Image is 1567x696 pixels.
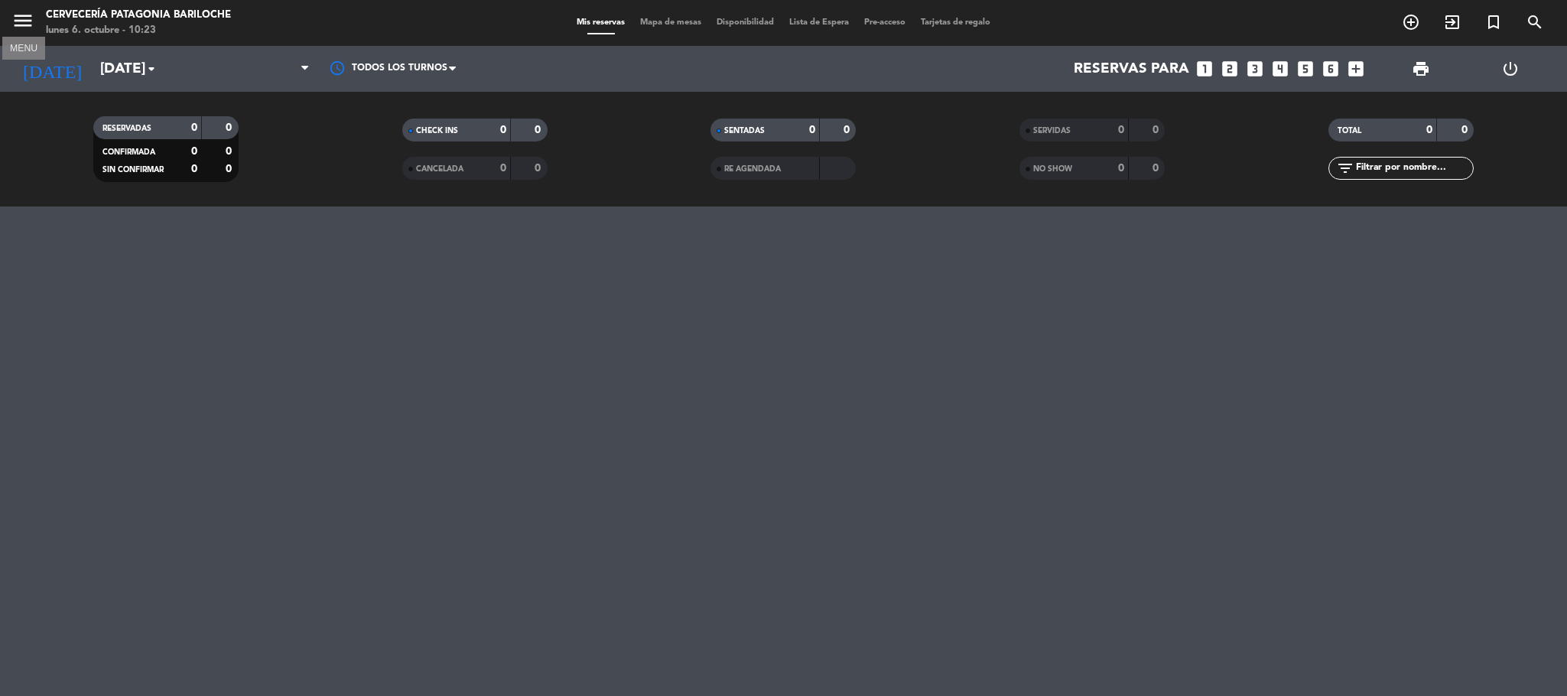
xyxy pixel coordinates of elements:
span: RESERVADAS [102,125,151,132]
input: Filtrar por nombre... [1354,160,1473,177]
strong: 0 [1152,163,1162,174]
strong: 0 [226,122,235,133]
strong: 0 [844,125,853,135]
i: exit_to_app [1443,13,1461,31]
span: RE AGENDADA [724,165,781,173]
span: Lista de Espera [782,18,857,27]
i: arrow_drop_down [142,60,161,78]
span: CONFIRMADA [102,148,155,156]
span: print [1412,60,1430,78]
span: SENTADAS [724,127,765,135]
span: Pre-acceso [857,18,913,27]
span: Disponibilidad [709,18,782,27]
i: looks_one [1195,59,1214,79]
span: Mapa de mesas [632,18,709,27]
span: SERVIDAS [1033,127,1071,135]
span: SIN CONFIRMAR [102,166,164,174]
span: Reservas para [1074,60,1189,77]
span: CHECK INS [416,127,458,135]
strong: 0 [1426,125,1432,135]
span: Mis reservas [569,18,632,27]
strong: 0 [1118,163,1124,174]
strong: 0 [226,146,235,157]
strong: 0 [191,122,197,133]
div: LOG OUT [1466,46,1556,92]
strong: 0 [535,163,544,174]
i: looks_3 [1245,59,1265,79]
strong: 0 [226,164,235,174]
i: looks_4 [1270,59,1290,79]
strong: 0 [191,146,197,157]
i: looks_5 [1296,59,1315,79]
span: TOTAL [1338,127,1361,135]
strong: 0 [535,125,544,135]
span: CANCELADA [416,165,463,173]
div: Cervecería Patagonia Bariloche [46,8,231,23]
strong: 0 [1461,125,1471,135]
i: power_settings_new [1501,60,1520,78]
span: Tarjetas de regalo [913,18,998,27]
i: [DATE] [11,52,93,86]
strong: 0 [500,125,506,135]
button: menu [11,9,34,37]
i: search [1526,13,1544,31]
i: looks_6 [1321,59,1341,79]
i: filter_list [1336,159,1354,177]
i: add_circle_outline [1402,13,1420,31]
span: NO SHOW [1033,165,1072,173]
i: looks_two [1220,59,1240,79]
i: turned_in_not [1484,13,1503,31]
div: lunes 6. octubre - 10:23 [46,23,231,38]
strong: 0 [191,164,197,174]
div: MENU [2,41,45,54]
strong: 0 [1152,125,1162,135]
strong: 0 [1118,125,1124,135]
strong: 0 [500,163,506,174]
i: add_box [1346,59,1366,79]
i: menu [11,9,34,32]
strong: 0 [809,125,815,135]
